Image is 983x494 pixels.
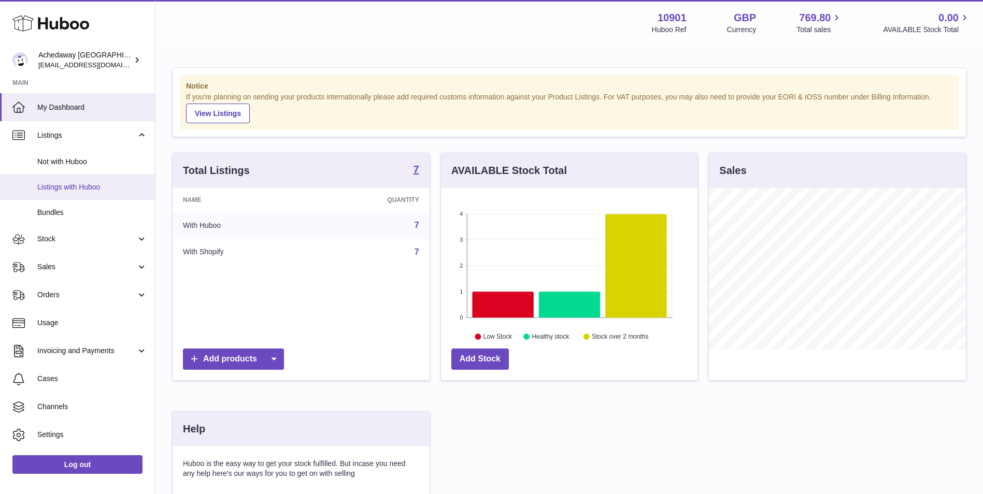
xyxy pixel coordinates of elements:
[415,221,419,229] a: 7
[37,157,147,167] span: Not with Huboo
[460,263,463,269] text: 2
[460,288,463,295] text: 1
[483,333,512,340] text: Low Stock
[38,50,132,70] div: Achedaway [GEOGRAPHIC_DATA]
[37,208,147,217] span: Bundles
[719,164,746,178] h3: Sales
[37,103,147,112] span: My Dashboard
[37,182,147,192] span: Listings with Huboo
[727,25,757,35] div: Currency
[414,164,419,175] strong: 7
[883,25,971,35] span: AVAILABLE Stock Total
[183,459,419,478] p: Huboo is the easy way to get your stock fulfilled. But incase you need any help here's our ways f...
[173,188,311,212] th: Name
[37,346,136,356] span: Invoicing and Payments
[460,314,463,321] text: 0
[415,248,419,256] a: 7
[311,188,429,212] th: Quantity
[883,11,971,35] a: 0.00 AVAILABLE Stock Total
[532,333,569,340] text: Healthy stock
[37,402,147,412] span: Channels
[451,164,567,178] h3: AVAILABLE Stock Total
[37,374,147,384] span: Cases
[38,61,152,69] span: [EMAIL_ADDRESS][DOMAIN_NAME]
[799,11,831,25] span: 769.80
[37,318,147,328] span: Usage
[796,11,843,35] a: 769.80 Total sales
[183,348,284,370] a: Add products
[938,11,959,25] span: 0.00
[183,422,205,436] h3: Help
[186,104,250,123] a: View Listings
[37,262,136,272] span: Sales
[460,211,463,217] text: 4
[173,212,311,239] td: With Huboo
[734,11,756,25] strong: GBP
[183,164,250,178] h3: Total Listings
[796,25,843,35] span: Total sales
[460,237,463,243] text: 3
[37,130,136,140] span: Listings
[37,290,136,300] span: Orders
[173,239,311,266] td: With Shopify
[12,52,28,68] img: internalAdmin-10901@internal.huboo.com
[186,81,952,91] strong: Notice
[12,455,143,474] a: Log out
[37,234,136,244] span: Stock
[414,164,419,177] a: 7
[652,25,687,35] div: Huboo Ref
[186,92,952,123] div: If you're planning on sending your products internationally please add required customs informati...
[37,430,147,440] span: Settings
[592,333,648,340] text: Stock over 2 months
[451,348,509,370] a: Add Stock
[658,11,687,25] strong: 10901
